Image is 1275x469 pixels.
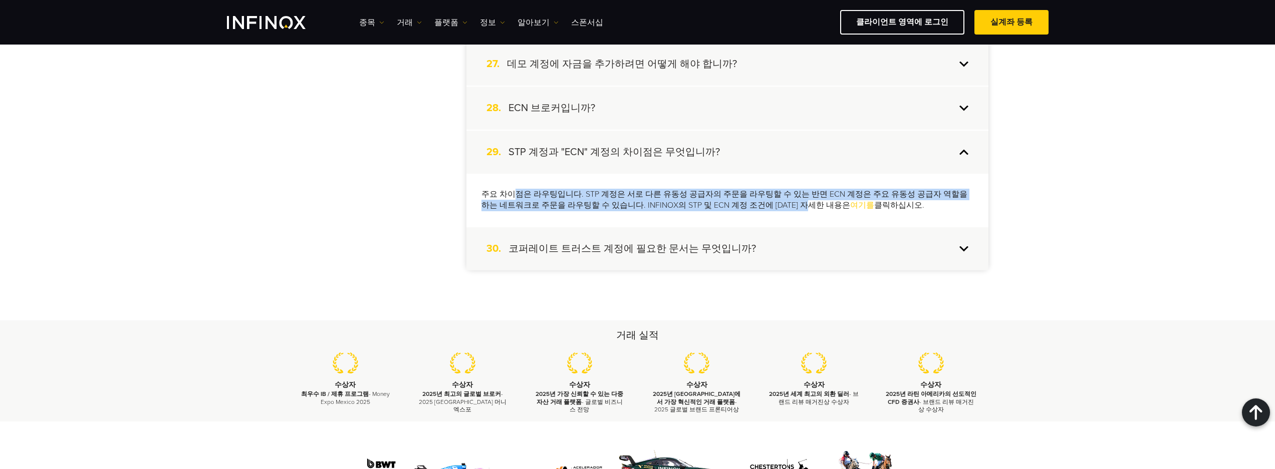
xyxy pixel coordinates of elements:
[359,17,384,29] a: 종목
[653,390,740,405] strong: 2025년 [GEOGRAPHIC_DATA]에서 가장 혁신적인 거래 플랫폼
[397,17,422,29] a: 거래
[885,390,977,413] p: - 브랜드 리뷰 매거진상 수상자
[536,390,623,405] strong: 2025년 가장 신뢰할 수 있는 다중 자산 거래 플랫폼
[422,390,501,397] strong: 2025년 최고의 글로벌 브로커
[452,380,473,389] strong: 수상자
[486,146,508,159] span: 29.
[480,17,505,29] a: 정보
[651,390,743,413] p: - 2025 글로벌 브랜드 프론티어상
[287,328,988,342] h2: 거래 실적
[486,102,508,115] span: 28.
[974,10,1049,35] a: 실계좌 등록
[486,242,508,255] span: 30.
[886,390,976,405] strong: 2025년 라틴 아메리카의 선도적인 CFD 증권사
[508,242,756,255] h4: 코퍼레이트 트러스트 계정에 필요한 문서는 무엇입니까?
[507,58,737,71] h4: 데모 계정에 자금을 추가하려면 어떻게 해야 합니까?
[850,200,874,210] a: 여기를
[571,17,603,29] a: 스폰서십
[227,16,329,29] a: INFINOX Logo
[416,390,508,413] p: - 2025 [GEOGRAPHIC_DATA] 머니 엑스포
[534,390,626,413] p: - 글로벌 비즈니스 전망
[481,189,973,212] p: 주요 차이점은 라우팅입니다. STP 계정은 서로 다른 유동성 공급자의 주문을 라우팅할 수 있는 반면 ECN 계정은 주요 유동성 공급자 역할을 하는 네트워크로 주문을 라우팅할 ...
[486,58,507,71] span: 27.
[434,17,467,29] a: 플랫폼
[300,390,392,405] p: - Money Expo Mexico 2025
[804,380,825,389] strong: 수상자
[840,10,964,35] a: 클라이언트 영역에 로그인
[920,380,941,389] strong: 수상자
[569,380,590,389] strong: 수상자
[335,380,356,389] strong: 수상자
[518,17,559,29] a: 알아보기
[769,390,849,397] strong: 2025년 세계 최고의 외환 딜러
[508,146,720,159] h4: STP 계정과 "ECN" 계정의 차이점은 무엇입니까?
[508,102,595,115] h4: ECN 브로커입니까?
[686,380,707,389] strong: 수상자
[301,390,369,397] strong: 최우수 IB / 제휴 프로그램
[768,390,860,405] p: - 브랜드 리뷰 매거진상 수상자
